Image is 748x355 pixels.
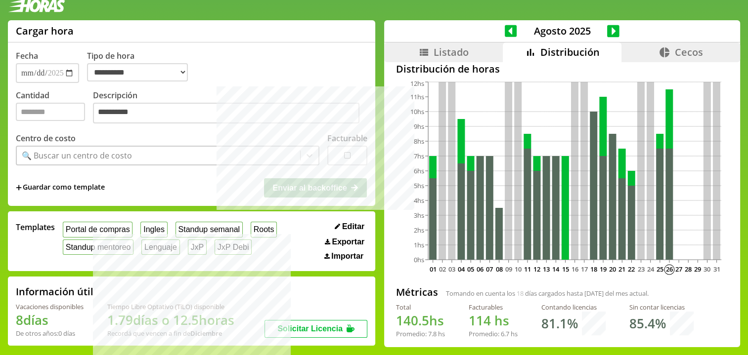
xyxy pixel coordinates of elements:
[637,265,644,274] text: 23
[674,45,703,59] span: Cecos
[414,152,424,160] tspan: 7hs
[685,265,692,274] text: 28
[327,133,367,144] label: Facturable
[16,50,38,61] label: Fecha
[16,24,74,38] h1: Cargar hora
[16,182,105,193] span: +Guardar como template
[410,79,424,88] tspan: 12hs
[469,303,518,312] div: Facturables
[469,329,518,338] div: Promedio: hs
[541,303,606,312] div: Contando licencias
[410,92,424,101] tspan: 11hs
[22,150,132,161] div: 🔍 Buscar un centro de costo
[429,265,436,274] text: 01
[524,265,531,274] text: 11
[540,45,600,59] span: Distribución
[647,265,654,274] text: 24
[517,289,524,298] span: 18
[704,265,710,274] text: 30
[694,265,701,274] text: 29
[414,137,424,146] tspan: 8hs
[396,62,728,76] h2: Distribución de horas
[533,265,540,274] text: 12
[477,265,484,274] text: 06
[396,312,445,329] h1: hs
[63,222,132,237] button: Portal de compras
[16,90,93,126] label: Cantidad
[277,324,343,333] span: Solicitar Licencia
[215,239,252,255] button: JxP Debi
[16,103,85,121] input: Cantidad
[562,265,569,274] text: 15
[16,302,84,311] div: Vacaciones disponibles
[446,289,649,298] span: Tomando en cuenta los días cargados hasta [DATE] del mes actual.
[414,240,424,249] tspan: 1hs
[93,90,367,126] label: Descripción
[656,265,663,274] text: 25
[107,329,234,338] div: Recordá que vencen a fin de
[16,222,55,233] span: Templates
[501,329,509,338] span: 6.7
[107,302,234,311] div: Tiempo Libre Optativo (TiLO) disponible
[141,239,179,255] button: Lenguaje
[176,222,243,237] button: Standup semanal
[107,311,234,329] h1: 1.79 días o 12.5 horas
[414,196,424,205] tspan: 4hs
[396,312,429,329] span: 140.5
[322,237,367,247] button: Exportar
[16,285,93,298] h2: Información útil
[618,265,625,274] text: 21
[580,265,587,274] text: 17
[396,285,438,299] h2: Métricas
[251,222,277,237] button: Roots
[414,181,424,190] tspan: 5hs
[434,45,469,59] span: Listado
[609,265,616,274] text: 20
[629,303,694,312] div: Sin contar licencias
[543,265,550,274] text: 13
[469,312,491,329] span: 114
[414,166,424,175] tspan: 6hs
[140,222,167,237] button: Ingles
[331,252,363,261] span: Importar
[515,265,522,274] text: 10
[332,237,364,246] span: Exportar
[414,255,424,264] tspan: 0hs
[552,265,560,274] text: 14
[495,265,502,274] text: 08
[342,222,364,231] span: Editar
[87,63,188,81] select: Tipo de hora
[666,265,673,274] text: 26
[469,312,518,329] h1: hs
[264,320,367,338] button: Solicitar Licencia
[332,222,367,232] button: Editar
[188,239,207,255] button: JxP
[713,265,720,274] text: 31
[63,239,133,255] button: Standup mentoreo
[600,265,607,274] text: 19
[87,50,196,83] label: Tipo de hora
[486,265,493,274] text: 07
[93,103,359,123] textarea: Descripción
[410,107,424,116] tspan: 10hs
[190,329,222,338] b: Diciembre
[439,265,445,274] text: 02
[414,226,424,235] tspan: 2hs
[675,265,682,274] text: 27
[428,329,437,338] span: 7.8
[396,329,445,338] div: Promedio: hs
[458,265,465,274] text: 04
[571,265,578,274] text: 16
[628,265,635,274] text: 22
[396,303,445,312] div: Total
[467,265,474,274] text: 05
[16,133,76,144] label: Centro de costo
[448,265,455,274] text: 03
[541,315,578,332] h1: 81.1 %
[414,122,424,131] tspan: 9hs
[16,329,84,338] div: De otros años: 0 días
[16,182,22,193] span: +
[414,211,424,220] tspan: 3hs
[505,265,512,274] text: 09
[16,311,84,329] h1: 8 días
